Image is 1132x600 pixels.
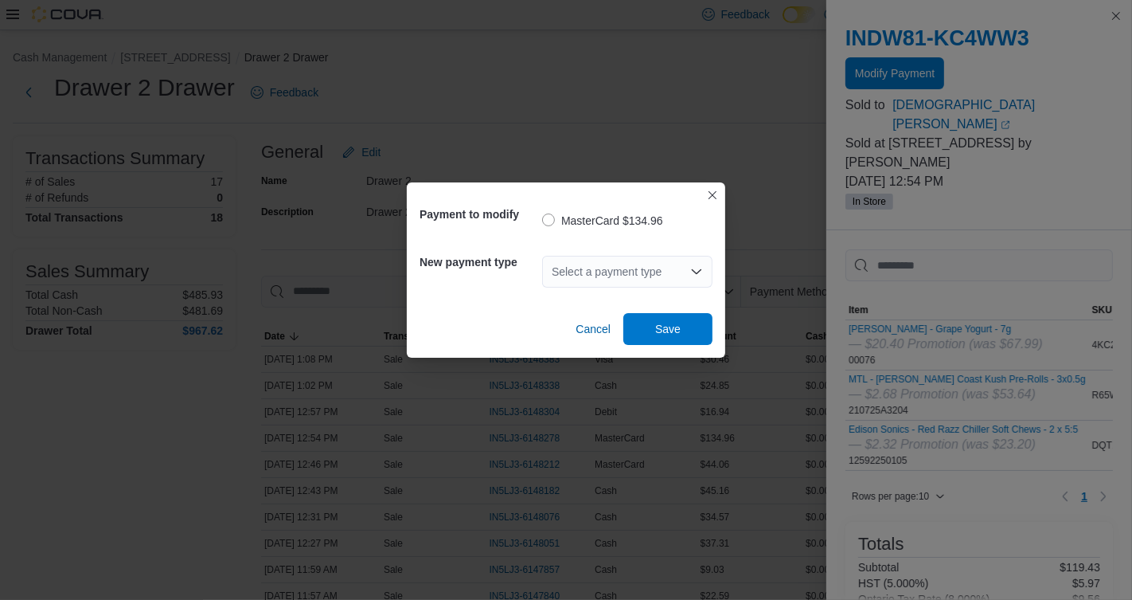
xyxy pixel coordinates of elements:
span: Cancel [576,321,611,337]
button: Cancel [569,313,617,345]
span: Save [655,321,681,337]
button: Save [623,313,712,345]
h5: New payment type [420,246,539,278]
label: MasterCard $134.96 [542,211,663,230]
button: Closes this modal window [703,186,722,205]
button: Open list of options [690,265,703,278]
input: Accessible screen reader label [552,262,553,281]
h5: Payment to modify [420,198,539,230]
